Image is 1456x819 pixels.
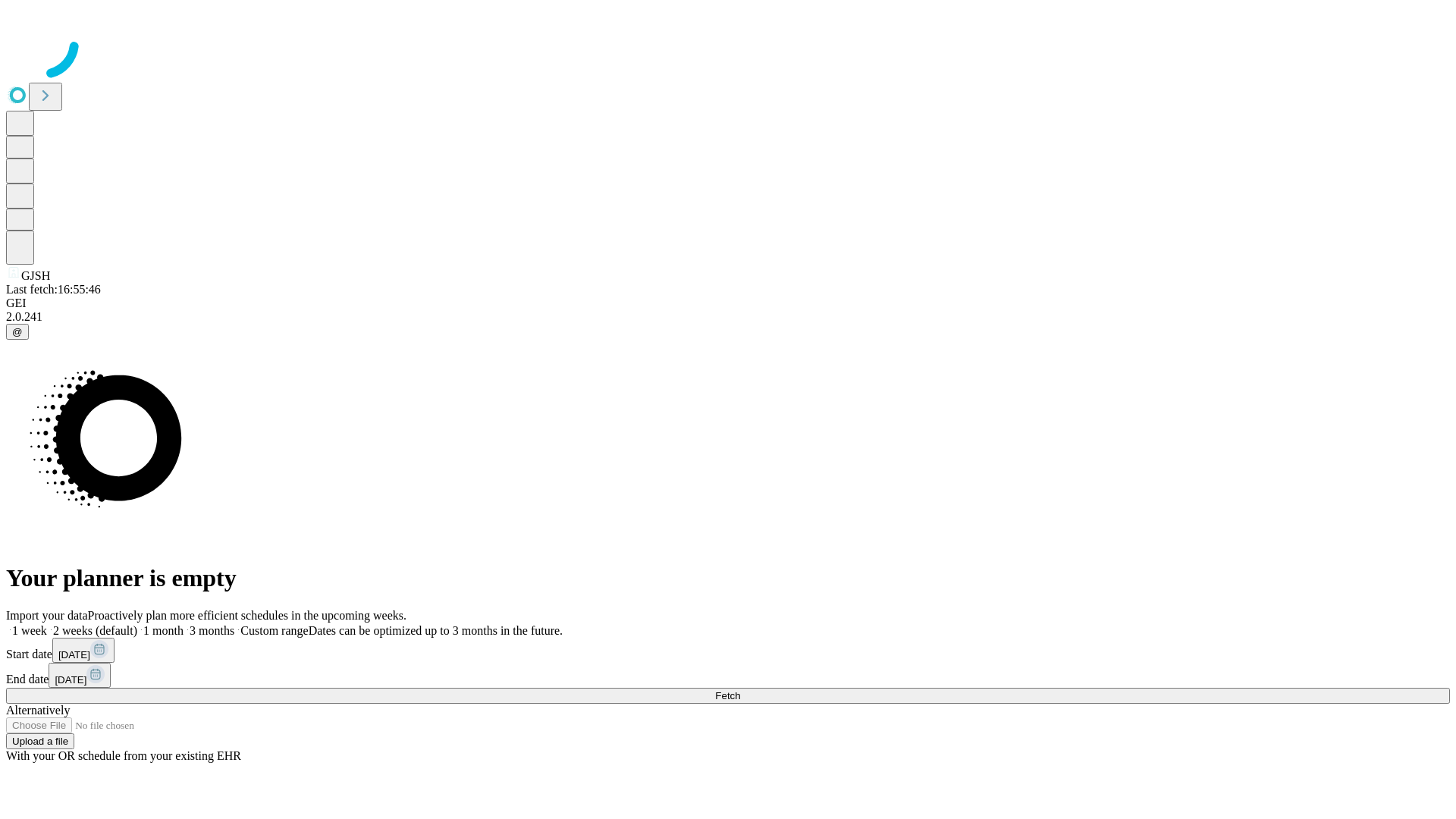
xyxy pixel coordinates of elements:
[12,624,47,637] span: 1 week
[6,297,1450,310] div: GEI
[309,624,563,637] span: Dates can be optimized up to 3 months in the future.
[715,690,740,701] span: Fetch
[6,733,74,749] button: Upload a file
[49,663,111,688] button: [DATE]
[6,663,1450,688] div: End date
[58,649,90,661] span: [DATE]
[6,310,1450,324] div: 2.0.241
[240,624,308,637] span: Custom range
[55,674,86,686] span: [DATE]
[88,609,406,622] span: Proactively plan more efficient schedules in the upcoming weeks.
[6,704,70,717] span: Alternatively
[21,269,50,282] span: GJSH
[6,283,101,296] span: Last fetch: 16:55:46
[53,624,137,637] span: 2 weeks (default)
[6,638,1450,663] div: Start date
[143,624,184,637] span: 1 month
[190,624,234,637] span: 3 months
[12,326,23,337] span: @
[6,688,1450,704] button: Fetch
[6,564,1450,592] h1: Your planner is empty
[6,749,241,762] span: With your OR schedule from your existing EHR
[6,324,29,340] button: @
[52,638,115,663] button: [DATE]
[6,609,88,622] span: Import your data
